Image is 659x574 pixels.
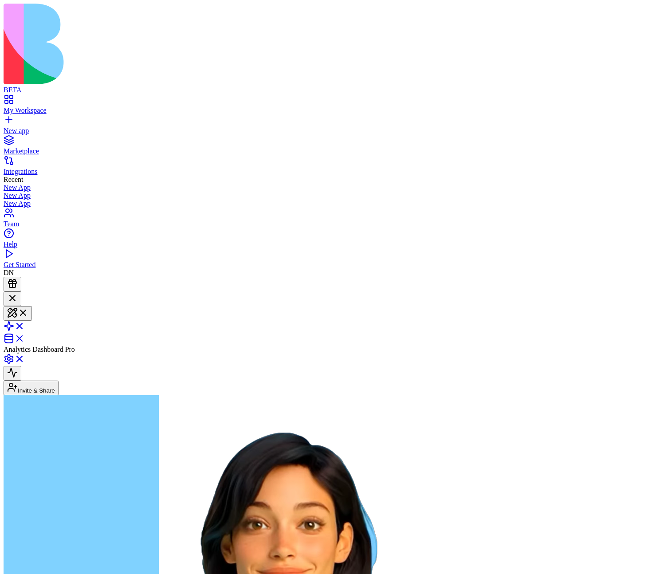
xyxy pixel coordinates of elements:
div: My Workspace [4,106,655,114]
div: Marketplace [4,147,655,155]
a: BETA [4,78,655,94]
a: New App [4,192,655,200]
a: Integrations [4,160,655,176]
a: Team [4,212,655,228]
a: New app [4,119,655,135]
div: New app [4,127,655,135]
p: Real-time insights and performance metrics [22,35,126,57]
div: BETA [4,86,655,94]
div: Integrations [4,168,655,176]
button: Invite & Share [4,381,59,395]
div: Team [4,220,655,228]
span: Recent [4,176,23,183]
span: DN [4,269,14,276]
img: logo [4,4,360,84]
div: Get Started [4,261,655,269]
a: Marketplace [4,139,655,155]
a: New App [4,200,655,208]
a: Get Started [4,253,655,269]
a: Help [4,232,655,248]
a: My Workspace [4,98,655,114]
span: Analytics Dashboard Pro [4,346,75,353]
h2: Business Analytics Dashboard [22,7,126,35]
a: New App [4,184,655,192]
div: Help [4,240,655,248]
